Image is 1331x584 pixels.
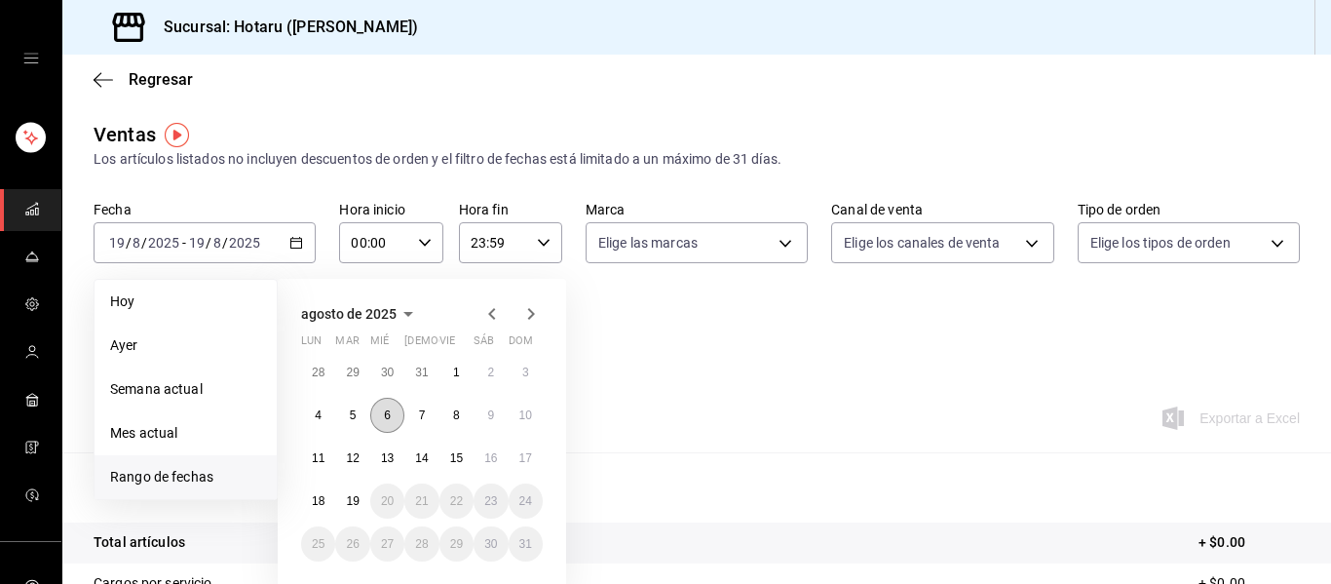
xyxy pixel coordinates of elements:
abbr: 11 de agosto de 2025 [312,451,324,465]
abbr: 12 de agosto de 2025 [346,451,359,465]
button: 4 de agosto de 2025 [301,398,335,433]
button: 11 de agosto de 2025 [301,441,335,476]
input: -- [108,235,126,251]
abbr: 17 de agosto de 2025 [519,451,532,465]
span: Semana actual [110,379,261,400]
button: 29 de agosto de 2025 [439,526,474,562]
button: 16 de agosto de 2025 [474,441,508,476]
button: 28 de julio de 2025 [301,355,335,390]
label: Marca [586,203,808,216]
h3: Sucursal: Hotaru ([PERSON_NAME]) [148,16,418,39]
abbr: 3 de agosto de 2025 [522,366,529,379]
button: 19 de agosto de 2025 [335,484,369,519]
abbr: 30 de agosto de 2025 [484,537,497,551]
button: 6 de agosto de 2025 [370,398,404,433]
span: Hoy [110,292,261,312]
span: / [141,235,147,251]
button: 22 de agosto de 2025 [439,484,474,519]
abbr: 13 de agosto de 2025 [381,451,394,465]
div: Ventas [94,120,156,149]
button: 30 de julio de 2025 [370,355,404,390]
span: Ayer [110,335,261,356]
button: 30 de agosto de 2025 [474,526,508,562]
abbr: 29 de agosto de 2025 [450,537,463,551]
span: agosto de 2025 [301,306,397,322]
abbr: sábado [474,334,494,355]
abbr: 7 de agosto de 2025 [419,409,426,422]
button: open drawer [23,51,39,66]
button: 7 de agosto de 2025 [404,398,438,433]
input: -- [212,235,222,251]
abbr: 25 de agosto de 2025 [312,537,324,551]
input: ---- [147,235,180,251]
button: 13 de agosto de 2025 [370,441,404,476]
abbr: 21 de agosto de 2025 [415,494,428,508]
abbr: 6 de agosto de 2025 [384,409,391,422]
span: - [182,235,186,251]
abbr: 29 de julio de 2025 [346,366,359,379]
button: 10 de agosto de 2025 [509,398,543,433]
span: Mes actual [110,423,261,444]
input: ---- [228,235,261,251]
abbr: 5 de agosto de 2025 [350,409,357,422]
abbr: martes [335,334,359,355]
button: 31 de agosto de 2025 [509,526,543,562]
abbr: 14 de agosto de 2025 [415,451,428,465]
abbr: 2 de agosto de 2025 [487,366,494,379]
button: 15 de agosto de 2025 [439,441,474,476]
abbr: 18 de agosto de 2025 [312,494,324,508]
label: Tipo de orden [1078,203,1300,216]
abbr: domingo [509,334,533,355]
button: 17 de agosto de 2025 [509,441,543,476]
button: 21 de agosto de 2025 [404,484,438,519]
button: Regresar [94,70,193,89]
abbr: 20 de agosto de 2025 [381,494,394,508]
abbr: 24 de agosto de 2025 [519,494,532,508]
button: 3 de agosto de 2025 [509,355,543,390]
span: Rango de fechas [110,467,261,487]
abbr: 9 de agosto de 2025 [487,409,494,422]
button: 27 de agosto de 2025 [370,526,404,562]
abbr: 10 de agosto de 2025 [519,409,532,422]
button: 9 de agosto de 2025 [474,398,508,433]
button: 24 de agosto de 2025 [509,484,543,519]
button: agosto de 2025 [301,302,420,326]
abbr: 28 de julio de 2025 [312,366,324,379]
span: / [206,235,211,251]
abbr: jueves [404,334,519,355]
abbr: 31 de julio de 2025 [415,366,428,379]
abbr: 16 de agosto de 2025 [484,451,497,465]
abbr: 4 de agosto de 2025 [315,409,322,422]
abbr: viernes [439,334,455,355]
p: Resumen [94,476,1300,499]
img: Tooltip marker [165,123,189,147]
label: Hora inicio [339,203,442,216]
button: 14 de agosto de 2025 [404,441,438,476]
button: 18 de agosto de 2025 [301,484,335,519]
abbr: 26 de agosto de 2025 [346,537,359,551]
button: 2 de agosto de 2025 [474,355,508,390]
button: 31 de julio de 2025 [404,355,438,390]
abbr: 8 de agosto de 2025 [453,409,460,422]
span: Elige los canales de venta [844,233,1000,253]
button: 1 de agosto de 2025 [439,355,474,390]
p: Total artículos [94,532,185,553]
button: 20 de agosto de 2025 [370,484,404,519]
button: 5 de agosto de 2025 [335,398,369,433]
abbr: lunes [301,334,322,355]
button: 28 de agosto de 2025 [404,526,438,562]
span: / [222,235,228,251]
button: 8 de agosto de 2025 [439,398,474,433]
p: + $0.00 [1198,532,1300,553]
label: Fecha [94,203,316,216]
label: Canal de venta [831,203,1053,216]
abbr: miércoles [370,334,389,355]
button: 12 de agosto de 2025 [335,441,369,476]
div: Los artículos listados no incluyen descuentos de orden y el filtro de fechas está limitado a un m... [94,149,1300,170]
abbr: 23 de agosto de 2025 [484,494,497,508]
abbr: 22 de agosto de 2025 [450,494,463,508]
abbr: 30 de julio de 2025 [381,366,394,379]
abbr: 28 de agosto de 2025 [415,537,428,551]
button: 29 de julio de 2025 [335,355,369,390]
